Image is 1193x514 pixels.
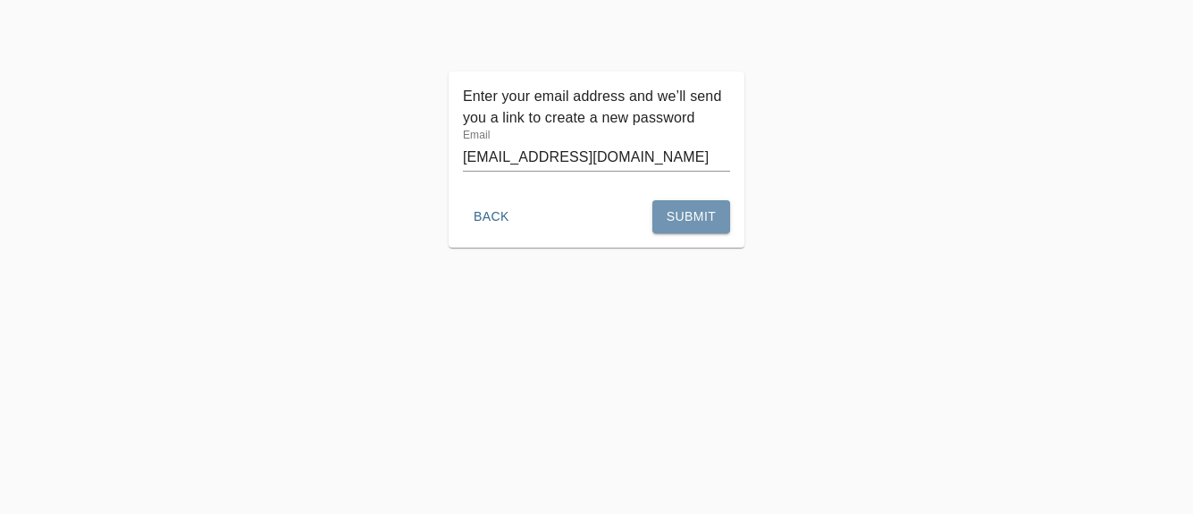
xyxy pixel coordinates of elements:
label: Email [463,131,491,141]
span: Back [470,206,513,228]
p: Enter your email address and we’ll send you a link to create a new password [463,86,730,129]
a: Back [463,208,520,223]
span: Submit [667,206,716,228]
button: Back [463,200,520,233]
button: Submit [652,200,730,233]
